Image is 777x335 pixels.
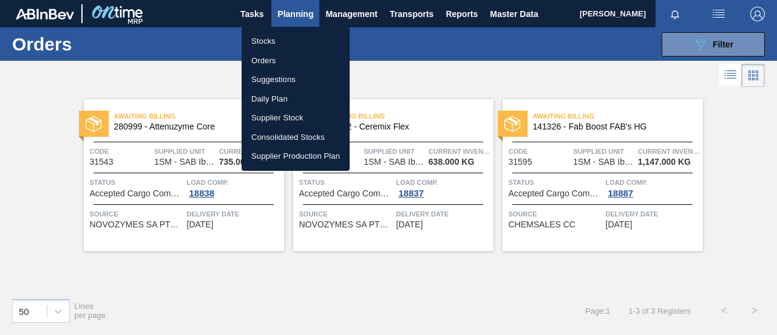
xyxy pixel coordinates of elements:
a: Daily Plan [242,89,350,109]
a: Suggestions [242,70,350,89]
a: Supplier Stock [242,108,350,128]
a: Orders [242,51,350,71]
a: Consolidated Stocks [242,128,350,147]
a: Stocks [242,32,350,51]
a: Supplier Production Plan [242,147,350,166]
